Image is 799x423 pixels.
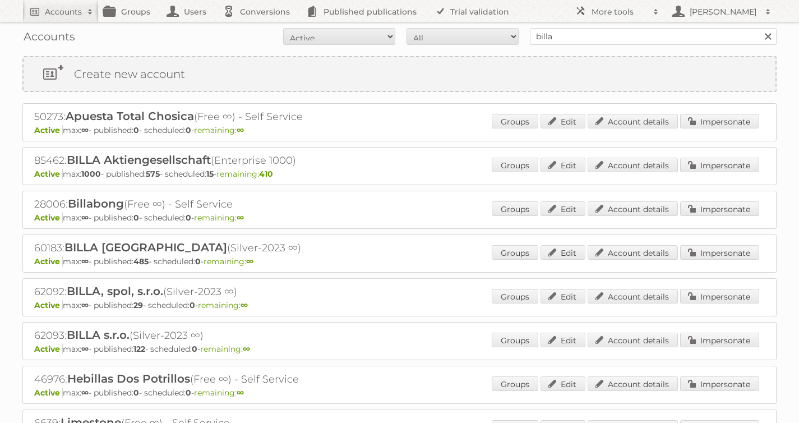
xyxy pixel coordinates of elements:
strong: 1000 [81,169,101,179]
span: BILLA Aktiengesellschaft [67,153,211,167]
strong: ∞ [246,256,253,266]
a: Edit [541,158,585,172]
span: BILLA s.r.o. [67,328,130,342]
strong: 575 [146,169,160,179]
strong: ∞ [81,125,89,135]
h2: More tools [592,6,648,17]
span: Active [34,388,63,398]
span: remaining: [216,169,273,179]
strong: 485 [133,256,149,266]
span: BILLA [GEOGRAPHIC_DATA] [64,241,227,254]
span: remaining: [194,125,244,135]
strong: 0 [133,388,139,398]
span: remaining: [194,213,244,223]
p: max: - published: - scheduled: - [34,256,765,266]
a: Edit [541,376,585,391]
span: BILLA, spol, s.r.o. [67,284,163,298]
a: Edit [541,289,585,304]
strong: 0 [186,388,191,398]
strong: ∞ [243,344,250,354]
a: Edit [541,245,585,260]
a: Account details [588,201,678,216]
span: Active [34,169,63,179]
a: Create new account [24,57,775,91]
a: Edit [541,333,585,347]
strong: ∞ [241,300,248,310]
a: Impersonate [680,158,759,172]
span: Active [34,256,63,266]
strong: ∞ [81,388,89,398]
strong: ∞ [81,344,89,354]
span: remaining: [194,388,244,398]
strong: 122 [133,344,145,354]
span: Hebillas Dos Potrillos [67,372,190,385]
h2: 28006: (Free ∞) - Self Service [34,197,427,211]
a: Groups [492,245,538,260]
h2: 50273: (Free ∞) - Self Service [34,109,427,124]
a: Impersonate [680,289,759,304]
h2: 62093: (Silver-2023 ∞) [34,328,427,343]
strong: 29 [133,300,143,310]
a: Account details [588,114,678,128]
a: Edit [541,114,585,128]
p: max: - published: - scheduled: - [34,213,765,223]
span: remaining: [200,344,250,354]
span: Active [34,213,63,223]
a: Groups [492,201,538,216]
a: Impersonate [680,201,759,216]
span: Billabong [68,197,124,210]
a: Groups [492,114,538,128]
strong: ∞ [81,300,89,310]
span: remaining: [198,300,248,310]
a: Account details [588,333,678,347]
span: Active [34,300,63,310]
h2: Accounts [45,6,82,17]
p: max: - published: - scheduled: - [34,169,765,179]
h2: 85462: (Enterprise 1000) [34,153,427,168]
a: Edit [541,201,585,216]
p: max: - published: - scheduled: - [34,388,765,398]
a: Impersonate [680,333,759,347]
a: Impersonate [680,114,759,128]
a: Account details [588,376,678,391]
a: Impersonate [680,245,759,260]
strong: 0 [186,125,191,135]
strong: ∞ [237,125,244,135]
a: Groups [492,289,538,304]
strong: ∞ [81,213,89,223]
a: Groups [492,333,538,347]
strong: 0 [133,213,139,223]
strong: 0 [133,125,139,135]
a: Account details [588,245,678,260]
p: max: - published: - scheduled: - [34,300,765,310]
strong: ∞ [237,213,244,223]
a: Account details [588,158,678,172]
a: Groups [492,376,538,391]
strong: ∞ [81,256,89,266]
strong: ∞ [237,388,244,398]
h2: 60183: (Silver-2023 ∞) [34,241,427,255]
a: Impersonate [680,376,759,391]
span: Active [34,344,63,354]
strong: 15 [206,169,214,179]
strong: 410 [259,169,273,179]
strong: 0 [195,256,201,266]
span: remaining: [204,256,253,266]
h2: 46976: (Free ∞) - Self Service [34,372,427,387]
strong: 0 [190,300,195,310]
strong: 0 [192,344,197,354]
a: Account details [588,289,678,304]
strong: 0 [186,213,191,223]
h2: 62092: (Silver-2023 ∞) [34,284,427,299]
p: max: - published: - scheduled: - [34,125,765,135]
span: Apuesta Total Chosica [66,109,194,123]
h2: [PERSON_NAME] [687,6,760,17]
a: Groups [492,158,538,172]
p: max: - published: - scheduled: - [34,344,765,354]
span: Active [34,125,63,135]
